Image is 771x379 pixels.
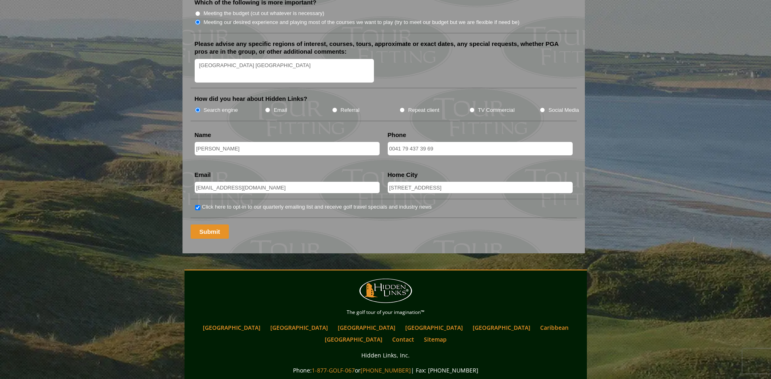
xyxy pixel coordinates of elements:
[388,171,418,179] label: Home City
[204,106,238,114] label: Search engine
[536,322,573,333] a: Caribbean
[312,366,355,374] a: 1-877-GOLF-067
[195,95,308,103] label: How did you hear about Hidden Links?
[548,106,579,114] label: Social Media
[334,322,400,333] a: [GEOGRAPHIC_DATA]
[195,131,211,139] label: Name
[341,106,360,114] label: Referral
[361,366,411,374] a: [PHONE_NUMBER]
[191,224,229,239] input: Submit
[420,333,451,345] a: Sitemap
[266,322,332,333] a: [GEOGRAPHIC_DATA]
[321,333,387,345] a: [GEOGRAPHIC_DATA]
[401,322,467,333] a: [GEOGRAPHIC_DATA]
[408,106,439,114] label: Repeat client
[199,322,265,333] a: [GEOGRAPHIC_DATA]
[388,131,406,139] label: Phone
[274,106,287,114] label: Email
[202,203,432,211] label: Click here to opt-in to our quarterly emailing list and receive golf travel specials and industry...
[195,171,211,179] label: Email
[204,9,324,17] label: Meeting the budget (cut out whatever is necessary)
[195,40,573,56] label: Please advise any specific regions of interest, courses, tours, approximate or exact dates, any s...
[187,308,585,317] p: The golf tour of your imagination™
[469,322,534,333] a: [GEOGRAPHIC_DATA]
[187,365,585,375] p: Phone: or | Fax: [PHONE_NUMBER]
[478,106,515,114] label: TV Commercial
[388,333,418,345] a: Contact
[187,350,585,360] p: Hidden Links, Inc.
[204,18,520,26] label: Meeting our desired experience and playing most of the courses we want to play (try to meet our b...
